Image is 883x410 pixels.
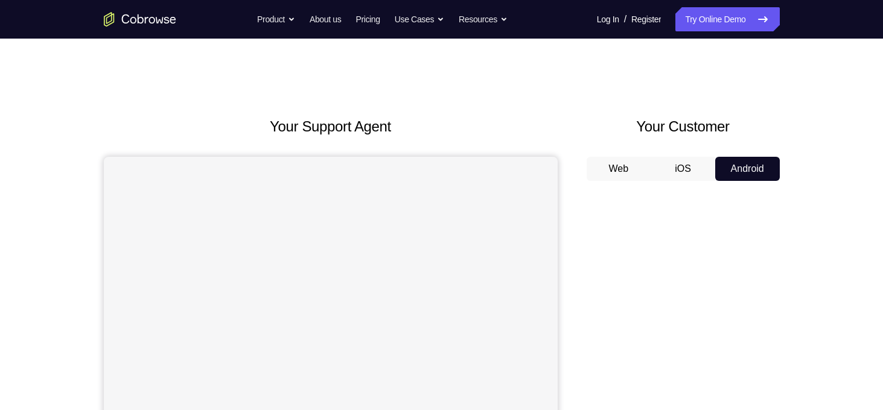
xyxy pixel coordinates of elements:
[587,116,780,137] h2: Your Customer
[631,7,661,31] a: Register
[651,157,715,181] button: iOS
[257,7,295,31] button: Product
[597,7,619,31] a: Log In
[715,157,780,181] button: Android
[587,157,651,181] button: Web
[624,12,626,27] span: /
[459,7,508,31] button: Resources
[355,7,380,31] a: Pricing
[395,7,444,31] button: Use Cases
[104,12,176,27] a: Go to the home page
[310,7,341,31] a: About us
[675,7,779,31] a: Try Online Demo
[104,116,558,137] h2: Your Support Agent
